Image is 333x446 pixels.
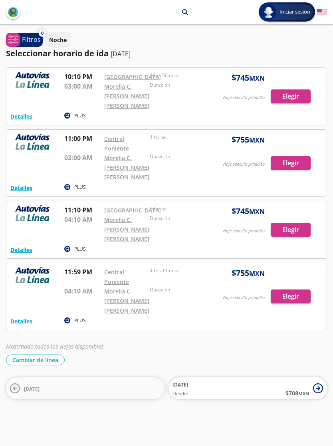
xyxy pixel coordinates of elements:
a: [GEOGRAPHIC_DATA] [104,206,161,214]
a: Central Poniente [104,268,129,285]
p: Seleccionar horario de ida [6,48,109,59]
button: Cambiar de línea [6,355,65,365]
a: [GEOGRAPHIC_DATA] [104,73,161,81]
span: 0 [41,30,44,37]
button: [DATE] [6,377,165,399]
button: back [6,5,20,19]
button: [DATE]Desde:$708MXN [168,377,327,399]
a: Morelia C. [PERSON_NAME] [PERSON_NAME] [104,154,149,181]
em: Mostrando todos los viajes disponibles [6,343,103,350]
p: Morelia [155,8,176,16]
a: Morelia C. [PERSON_NAME] [PERSON_NAME] [104,287,149,314]
button: 0Filtros [6,33,43,47]
p: PLUS [74,317,86,324]
p: PLUS [74,246,86,253]
span: [DATE] [172,381,188,388]
button: Detalles [10,317,32,325]
span: Desde: [172,390,188,397]
p: PLUS [74,184,86,191]
a: Morelia C. [PERSON_NAME] [PERSON_NAME] [104,216,149,243]
p: PLUS [74,112,86,119]
a: Central Poniente [104,135,129,152]
button: Detalles [10,184,32,192]
p: [GEOGRAPHIC_DATA] [89,8,145,16]
p: Noche [49,36,67,44]
span: $ 708 [285,389,309,397]
span: Iniciar sesión [276,8,313,16]
button: English [317,7,327,17]
p: Filtros [22,35,41,44]
p: [DATE] [111,49,131,59]
button: Noche [45,32,71,48]
button: Detalles [10,112,32,121]
small: MXN [298,390,309,396]
span: [DATE] [24,386,40,392]
button: Detalles [10,246,32,254]
a: Morelia C. [PERSON_NAME] [PERSON_NAME] [104,83,149,109]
